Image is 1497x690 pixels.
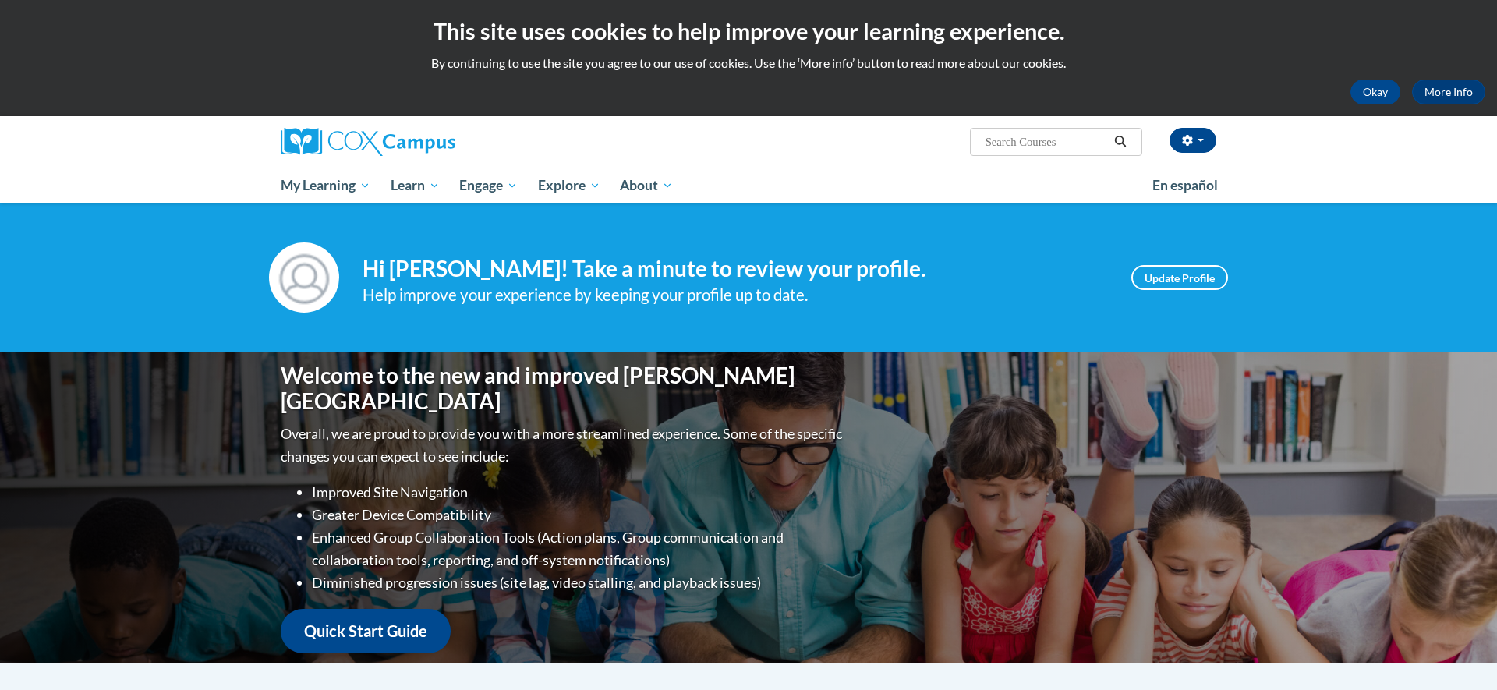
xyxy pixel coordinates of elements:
[1109,133,1132,151] button: Search
[269,242,339,313] img: Profile Image
[391,176,440,195] span: Learn
[312,526,846,571] li: Enhanced Group Collaboration Tools (Action plans, Group communication and collaboration tools, re...
[281,363,846,415] h1: Welcome to the new and improved [PERSON_NAME][GEOGRAPHIC_DATA]
[257,168,1240,203] div: Main menu
[1412,80,1485,104] a: More Info
[538,176,600,195] span: Explore
[281,128,455,156] img: Cox Campus
[1170,128,1216,153] button: Account Settings
[984,133,1109,151] input: Search Courses
[610,168,684,203] a: About
[12,55,1485,72] p: By continuing to use the site you agree to our use of cookies. Use the ‘More info’ button to read...
[281,176,370,195] span: My Learning
[281,423,846,468] p: Overall, we are proud to provide you with a more streamlined experience. Some of the specific cha...
[363,282,1108,308] div: Help improve your experience by keeping your profile up to date.
[312,571,846,594] li: Diminished progression issues (site lag, video stalling, and playback issues)
[271,168,380,203] a: My Learning
[449,168,528,203] a: Engage
[1142,169,1228,202] a: En español
[281,609,451,653] a: Quick Start Guide
[1131,265,1228,290] a: Update Profile
[528,168,610,203] a: Explore
[12,16,1485,47] h2: This site uses cookies to help improve your learning experience.
[312,504,846,526] li: Greater Device Compatibility
[312,481,846,504] li: Improved Site Navigation
[1152,177,1218,193] span: En español
[620,176,673,195] span: About
[459,176,518,195] span: Engage
[380,168,450,203] a: Learn
[363,256,1108,282] h4: Hi [PERSON_NAME]! Take a minute to review your profile.
[1350,80,1400,104] button: Okay
[281,128,577,156] a: Cox Campus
